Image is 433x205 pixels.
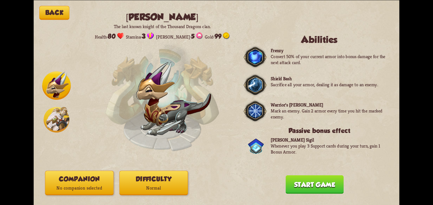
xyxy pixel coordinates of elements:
p: [PERSON_NAME] Sigil [271,137,391,143]
p: The last known knight of the Thousand Dragons clan. [94,23,231,29]
img: Dark_Frame.png [243,73,267,97]
p: Sacrifice all your armor, dealing it as damage to an enemy. [271,81,378,87]
p: Frenzy [271,48,391,54]
img: Dark_Frame.png [243,99,267,123]
p: Normal [120,183,188,192]
p: No companion selected [45,183,113,192]
img: Enchantment_Altar.png [105,40,219,154]
div: Gold: [205,32,229,40]
span: 3 [142,33,145,40]
div: [PERSON_NAME]: [156,32,203,40]
button: DifficultyNormal [120,171,188,195]
h2: [PERSON_NAME] [94,11,231,22]
img: Stamina_Icon.png [147,32,154,39]
img: Barbarian_Dragon_Icon.png [44,107,69,132]
button: Back [39,6,69,20]
img: Mana_Points.png [196,32,203,39]
button: CompanionNo companion selected [45,171,113,195]
img: Chevalier_Dragon_Icon.png [42,71,71,99]
img: Dark_Frame.png [243,45,267,69]
button: Start game [286,175,344,194]
p: Mark an enemy. Gain 2 armor every time you hit the marked enemy. [271,108,391,120]
img: Chevalier_Dragon.png [137,62,211,137]
span: 5 [191,33,195,40]
img: Heart.png [117,32,124,39]
p: Convert 50% of your current armor into bonus damage for the next attack card. [271,53,391,65]
img: ChevalierSigil.png [248,138,264,154]
h3: Passive bonus effect [248,127,391,134]
img: Gold.png [223,32,230,39]
div: Health: [95,32,124,40]
span: 80 [108,33,115,40]
p: Whenever you play 3 Support cards during your turn, gain 1 Bonus Armor. [271,143,391,155]
p: Warrior's [PERSON_NAME] [271,102,391,108]
p: Shield Bash [271,75,378,81]
span: 99 [215,33,222,40]
div: Stamina: [126,32,154,40]
h2: Abilities [248,34,391,45]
